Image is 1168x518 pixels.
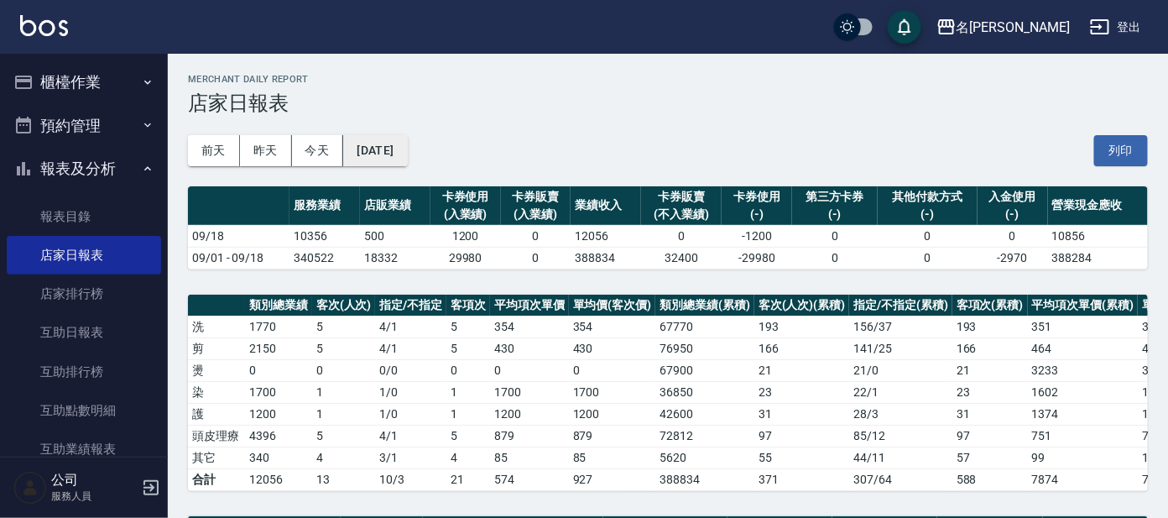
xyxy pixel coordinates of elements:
[375,359,446,381] td: 0 / 0
[490,447,569,468] td: 85
[722,247,792,269] td: -29980
[188,135,240,166] button: 前天
[490,337,569,359] td: 430
[446,468,490,490] td: 21
[20,15,68,36] img: Logo
[7,104,161,148] button: 預約管理
[360,186,430,226] th: 店販業績
[188,247,289,269] td: 09/01 - 09/18
[292,135,344,166] button: 今天
[245,359,312,381] td: 0
[655,295,754,317] th: 類別總業績(累積)
[655,316,754,337] td: 67770
[312,337,376,359] td: 5
[641,225,722,247] td: 0
[792,225,878,247] td: 0
[957,17,1070,38] div: 名[PERSON_NAME]
[446,403,490,425] td: 1
[796,188,873,206] div: 第三方卡券
[51,489,137,504] p: 服務人員
[51,472,137,489] h5: 公司
[245,425,312,447] td: 4396
[1028,295,1139,317] th: 平均項次單價(累積)
[1028,337,1139,359] td: 464
[188,425,245,447] td: 頭皮理療
[754,381,850,403] td: 23
[13,471,47,505] img: Person
[952,295,1028,317] th: 客項次(累積)
[312,468,376,490] td: 13
[982,188,1044,206] div: 入金使用
[240,135,292,166] button: 昨天
[1094,135,1148,166] button: 列印
[849,403,952,425] td: 28 / 3
[312,425,376,447] td: 5
[188,337,245,359] td: 剪
[754,316,850,337] td: 193
[754,337,850,359] td: 166
[490,403,569,425] td: 1200
[430,225,501,247] td: 1200
[792,247,878,269] td: 0
[446,359,490,381] td: 0
[754,403,850,425] td: 31
[655,359,754,381] td: 67900
[849,425,952,447] td: 85 / 12
[7,391,161,430] a: 互助點數明細
[446,425,490,447] td: 5
[446,381,490,403] td: 1
[849,468,952,490] td: 307/64
[245,316,312,337] td: 1770
[245,403,312,425] td: 1200
[505,188,567,206] div: 卡券販賣
[1028,403,1139,425] td: 1374
[952,316,1028,337] td: 193
[882,188,973,206] div: 其他付款方式
[188,74,1148,85] h2: Merchant Daily Report
[982,206,1044,223] div: (-)
[726,188,788,206] div: 卡券使用
[1028,468,1139,490] td: 7874
[569,359,656,381] td: 0
[289,247,360,269] td: 340522
[490,425,569,447] td: 879
[641,247,722,269] td: 32400
[754,447,850,468] td: 55
[375,425,446,447] td: 4 / 1
[505,206,567,223] div: (入業績)
[188,92,1148,115] h3: 店家日報表
[726,206,788,223] div: (-)
[754,359,850,381] td: 21
[655,381,754,403] td: 36850
[446,447,490,468] td: 4
[490,381,569,403] td: 1700
[754,425,850,447] td: 97
[188,447,245,468] td: 其它
[7,60,161,104] button: 櫃檯作業
[188,403,245,425] td: 護
[754,468,850,490] td: 371
[1048,186,1148,226] th: 營業現金應收
[952,468,1028,490] td: 588
[978,247,1048,269] td: -2970
[375,316,446,337] td: 4 / 1
[375,468,446,490] td: 10/3
[571,186,641,226] th: 業績收入
[1028,425,1139,447] td: 751
[849,359,952,381] td: 21 / 0
[289,186,360,226] th: 服務業績
[245,381,312,403] td: 1700
[571,247,641,269] td: 388834
[952,381,1028,403] td: 23
[490,359,569,381] td: 0
[1028,381,1139,403] td: 1602
[245,468,312,490] td: 12056
[796,206,873,223] div: (-)
[289,225,360,247] td: 10356
[343,135,407,166] button: [DATE]
[878,225,978,247] td: 0
[312,359,376,381] td: 0
[446,337,490,359] td: 5
[312,447,376,468] td: 4
[655,337,754,359] td: 76950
